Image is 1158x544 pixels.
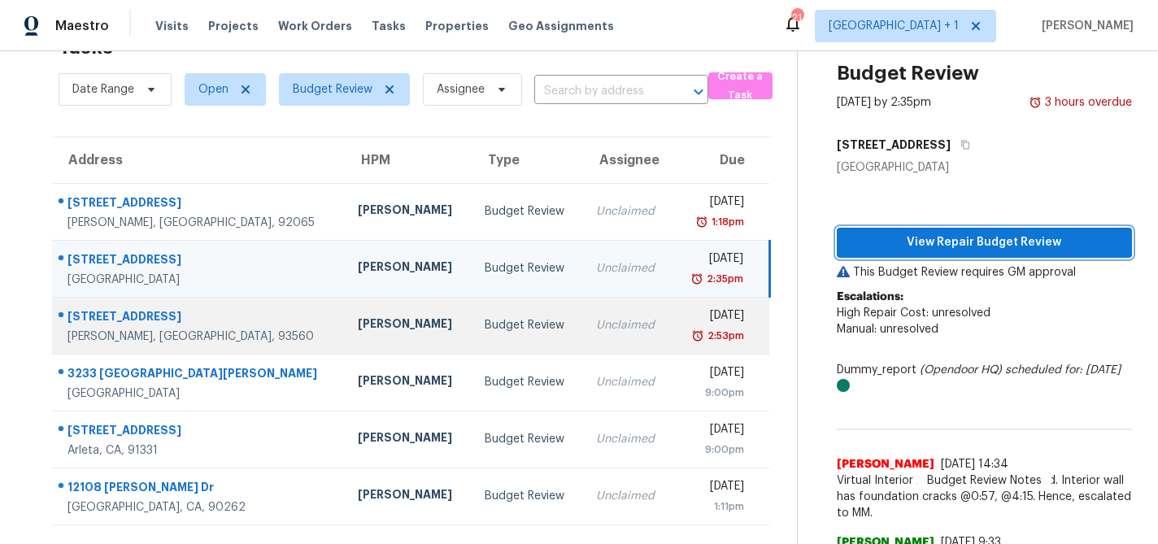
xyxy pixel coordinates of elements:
[67,194,332,215] div: [STREET_ADDRESS]
[155,18,189,34] span: Visits
[850,233,1119,253] span: View Repair Budget Review
[596,317,660,333] div: Unclaimed
[1005,364,1121,376] i: scheduled for: [DATE]
[695,214,708,230] img: Overdue Alarm Icon
[1035,18,1134,34] span: [PERSON_NAME]
[686,498,745,515] div: 1:11pm
[690,271,703,287] img: Overdue Alarm Icon
[278,18,352,34] span: Work Orders
[686,250,743,271] div: [DATE]
[704,328,744,344] div: 2:53pm
[67,365,332,385] div: 3233 [GEOGRAPHIC_DATA][PERSON_NAME]
[67,499,332,516] div: [GEOGRAPHIC_DATA], CA, 90262
[472,137,583,183] th: Type
[1029,94,1042,111] img: Overdue Alarm Icon
[837,472,1132,521] span: Virtual Interior Assessment is completed. Interior wall has foundation cracks @0:57, @4:15. Hence...
[67,442,332,459] div: Arleta, CA, 91331
[485,317,570,333] div: Budget Review
[837,307,990,319] span: High Repair Cost: unresolved
[358,486,459,507] div: [PERSON_NAME]
[837,94,931,111] div: [DATE] by 2:35pm
[837,456,934,472] span: [PERSON_NAME]
[829,18,959,34] span: [GEOGRAPHIC_DATA] + 1
[716,67,764,105] span: Create a Task
[67,329,332,345] div: [PERSON_NAME], [GEOGRAPHIC_DATA], 93560
[583,137,673,183] th: Assignee
[703,271,743,287] div: 2:35pm
[208,18,259,34] span: Projects
[596,374,660,390] div: Unclaimed
[358,202,459,222] div: [PERSON_NAME]
[534,79,663,104] input: Search by address
[67,308,332,329] div: [STREET_ADDRESS]
[837,324,938,335] span: Manual: unresolved
[372,20,406,32] span: Tasks
[687,81,710,103] button: Open
[686,421,745,442] div: [DATE]
[686,364,745,385] div: [DATE]
[485,260,570,276] div: Budget Review
[67,385,332,402] div: [GEOGRAPHIC_DATA]
[67,251,332,272] div: [STREET_ADDRESS]
[941,459,1008,470] span: [DATE] 14:34
[485,488,570,504] div: Budget Review
[837,264,1132,281] p: This Budget Review requires GM approval
[673,137,770,183] th: Due
[917,472,1051,489] span: Budget Review Notes
[485,374,570,390] div: Budget Review
[67,215,332,231] div: [PERSON_NAME], [GEOGRAPHIC_DATA], 92065
[345,137,472,183] th: HPM
[358,316,459,336] div: [PERSON_NAME]
[596,488,660,504] div: Unclaimed
[596,203,660,220] div: Unclaimed
[52,137,345,183] th: Address
[686,442,745,458] div: 9:00pm
[358,429,459,450] div: [PERSON_NAME]
[55,18,109,34] span: Maestro
[59,39,113,55] h2: Tasks
[67,479,332,499] div: 12108 [PERSON_NAME] Dr
[691,328,704,344] img: Overdue Alarm Icon
[72,81,134,98] span: Date Range
[485,203,570,220] div: Budget Review
[951,130,973,159] button: Copy Address
[920,364,1002,376] i: (Opendoor HQ)
[708,72,773,99] button: Create a Task
[293,81,372,98] span: Budget Review
[837,159,1132,176] div: [GEOGRAPHIC_DATA]
[508,18,614,34] span: Geo Assignments
[837,228,1132,258] button: View Repair Budget Review
[791,10,803,26] div: 21
[67,272,332,288] div: [GEOGRAPHIC_DATA]
[837,362,1132,394] div: Dummy_report
[425,18,489,34] span: Properties
[485,431,570,447] div: Budget Review
[686,307,745,328] div: [DATE]
[837,291,903,302] b: Escalations:
[686,478,745,498] div: [DATE]
[437,81,485,98] span: Assignee
[837,137,951,153] h5: [STREET_ADDRESS]
[708,214,744,230] div: 1:18pm
[837,65,979,81] h2: Budget Review
[596,431,660,447] div: Unclaimed
[686,385,745,401] div: 9:00pm
[67,422,332,442] div: [STREET_ADDRESS]
[596,260,660,276] div: Unclaimed
[358,259,459,279] div: [PERSON_NAME]
[686,194,745,214] div: [DATE]
[198,81,229,98] span: Open
[1042,94,1132,111] div: 3 hours overdue
[358,372,459,393] div: [PERSON_NAME]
